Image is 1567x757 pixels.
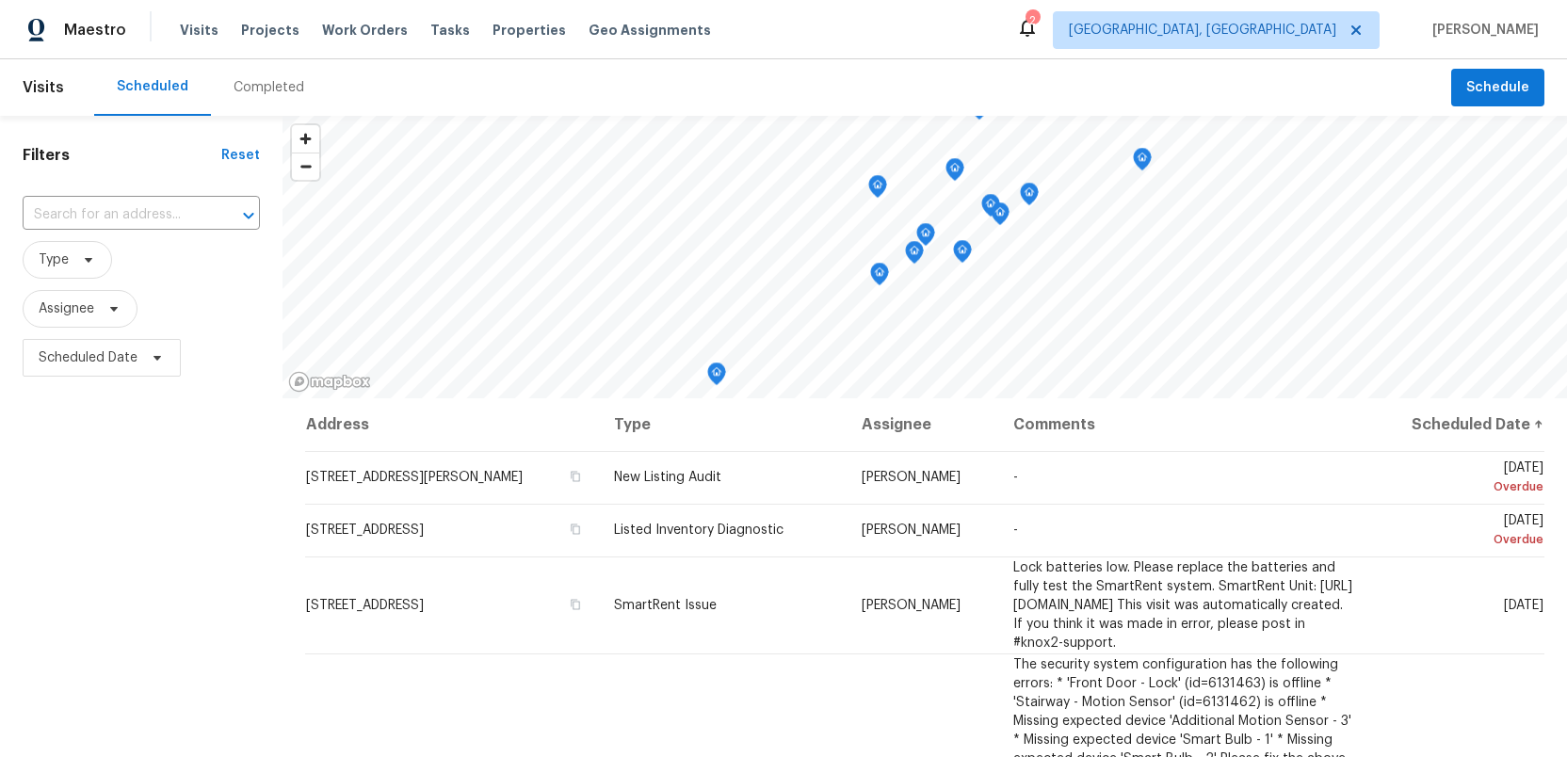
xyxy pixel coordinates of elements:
div: Scheduled [117,77,188,96]
span: New Listing Audit [614,471,721,484]
span: [DATE] [1504,599,1543,612]
span: Assignee [39,299,94,318]
span: - [1013,471,1018,484]
div: Map marker [870,263,889,292]
span: SmartRent Issue [614,599,717,612]
div: Overdue [1385,530,1543,549]
span: Visits [23,67,64,108]
button: Copy Address [567,521,584,538]
div: Map marker [707,362,726,392]
button: Schedule [1451,69,1544,107]
div: Completed [234,78,304,97]
span: [STREET_ADDRESS] [306,599,424,612]
span: Maestro [64,21,126,40]
span: Schedule [1466,76,1529,100]
span: [PERSON_NAME] [862,599,961,612]
div: Map marker [953,240,972,269]
div: Map marker [991,202,1010,232]
span: [PERSON_NAME] [862,523,961,537]
th: Scheduled Date ↑ [1370,398,1544,451]
div: Map marker [916,223,935,252]
span: [PERSON_NAME] [862,471,961,484]
button: Copy Address [567,468,584,485]
span: Properties [493,21,566,40]
span: [STREET_ADDRESS] [306,523,424,537]
button: Open [235,202,262,229]
div: 2 [1026,11,1039,30]
span: [DATE] [1385,461,1543,496]
span: [DATE] [1385,514,1543,549]
span: Work Orders [322,21,408,40]
input: Search for an address... [23,201,207,230]
th: Comments [998,398,1370,451]
div: Map marker [868,175,887,204]
div: Overdue [1385,477,1543,496]
canvas: Map [283,116,1567,398]
span: Tasks [430,24,470,37]
div: Map marker [1133,148,1152,177]
th: Assignee [847,398,998,451]
span: Geo Assignments [589,21,711,40]
span: [GEOGRAPHIC_DATA], [GEOGRAPHIC_DATA] [1069,21,1336,40]
span: Visits [180,21,218,40]
span: [PERSON_NAME] [1425,21,1539,40]
span: Type [39,250,69,269]
button: Zoom out [292,153,319,180]
button: Zoom in [292,125,319,153]
button: Copy Address [567,596,584,613]
span: Lock batteries low. Please replace the batteries and fully test the SmartRent system. SmartRent U... [1013,561,1352,650]
span: Listed Inventory Diagnostic [614,523,783,537]
div: Map marker [905,241,924,270]
h1: Filters [23,146,221,165]
span: - [1013,523,1018,537]
span: Scheduled Date [39,348,137,367]
span: Projects [241,21,299,40]
th: Type [599,398,847,451]
span: Zoom out [292,153,319,180]
div: Map marker [945,158,964,187]
div: Map marker [981,194,1000,223]
th: Address [305,398,599,451]
div: Map marker [1020,183,1039,212]
div: Reset [221,146,260,165]
a: Mapbox homepage [288,371,371,393]
span: [STREET_ADDRESS][PERSON_NAME] [306,471,523,484]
